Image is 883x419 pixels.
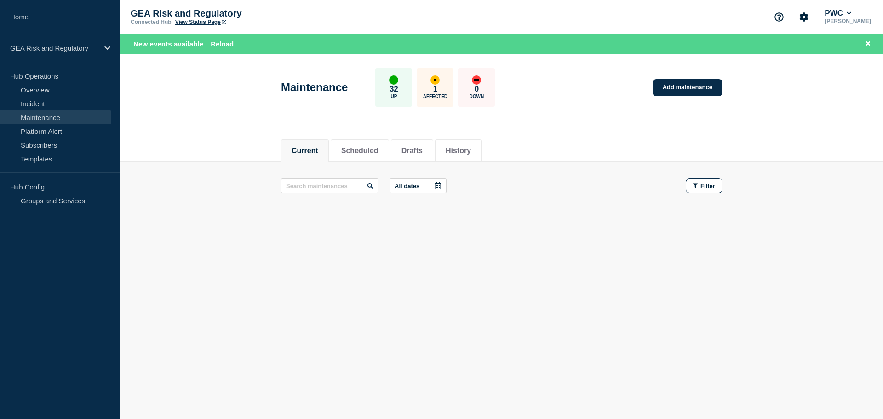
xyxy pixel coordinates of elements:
p: Affected [423,94,447,99]
a: View Status Page [175,19,226,25]
p: [PERSON_NAME] [823,18,873,24]
p: 32 [390,85,398,94]
div: down [472,75,481,85]
button: History [446,147,471,155]
button: Drafts [401,147,423,155]
p: 1 [433,85,437,94]
span: New events available [133,40,203,48]
span: Filter [700,183,715,189]
button: All dates [390,178,447,193]
button: Account settings [794,7,814,27]
button: Reload [211,40,234,48]
div: affected [430,75,440,85]
p: Up [390,94,397,99]
p: All dates [395,183,419,189]
button: Current [292,147,318,155]
p: Down [470,94,484,99]
h1: Maintenance [281,81,348,94]
button: Support [769,7,789,27]
p: Connected Hub [131,19,172,25]
button: Scheduled [341,147,378,155]
button: PWC [823,9,853,18]
a: Add maintenance [653,79,722,96]
input: Search maintenances [281,178,378,193]
button: Filter [686,178,722,193]
p: GEA Risk and Regulatory [10,44,98,52]
p: 0 [475,85,479,94]
div: up [389,75,398,85]
p: GEA Risk and Regulatory [131,8,315,19]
